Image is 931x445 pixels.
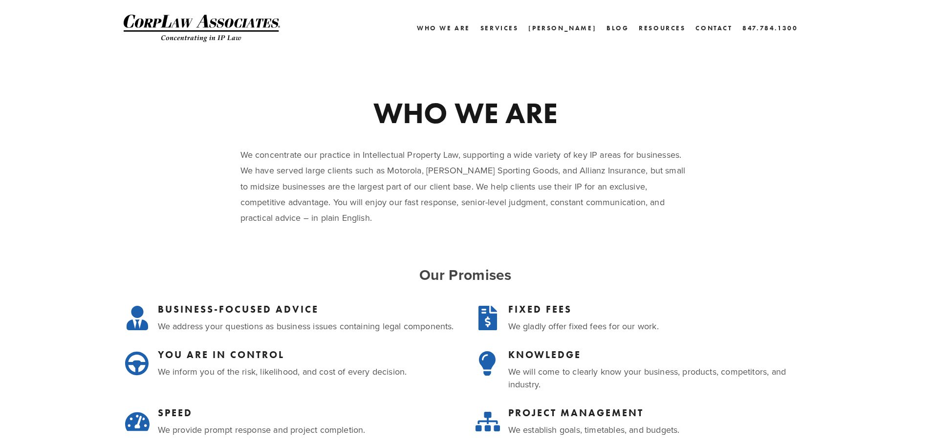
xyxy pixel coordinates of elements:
[158,365,457,378] p: We inform you of the risk, likelihood, and cost of every decision.
[158,303,319,315] strong: BUSINESS-FOCUSED ADVICE
[417,21,470,35] a: Who We Are
[508,365,808,390] p: We will come to clearly know your business, products, competitors, and industry.
[528,21,596,35] a: [PERSON_NAME]
[158,320,457,332] p: We address your questions as business issues containing legal components.
[158,407,457,419] h3: SPEED
[606,21,628,35] a: Blog
[508,424,808,436] p: We establish goals, timetables, and budgets.
[158,349,457,360] h3: YOU ARE IN CONTROL
[508,349,808,360] h3: KNOWLEDGE
[508,407,808,419] h3: PROJECT MANAGEMENT
[419,264,512,285] strong: Our Promises
[240,98,691,127] h1: WHO WE ARE
[124,15,280,42] img: CorpLaw IP Law Firm
[742,21,798,35] a: 847.784.1300
[480,21,519,35] a: Services
[639,24,685,32] a: Resources
[158,424,457,436] p: We provide prompt response and project completion.
[508,320,808,332] p: We gladly offer fixed fees for our work.
[508,303,808,315] h3: FIXED FEES
[240,147,691,226] p: We concentrate our practice in Intellectual Property Law, supporting a wide variety of key IP are...
[695,21,732,35] a: Contact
